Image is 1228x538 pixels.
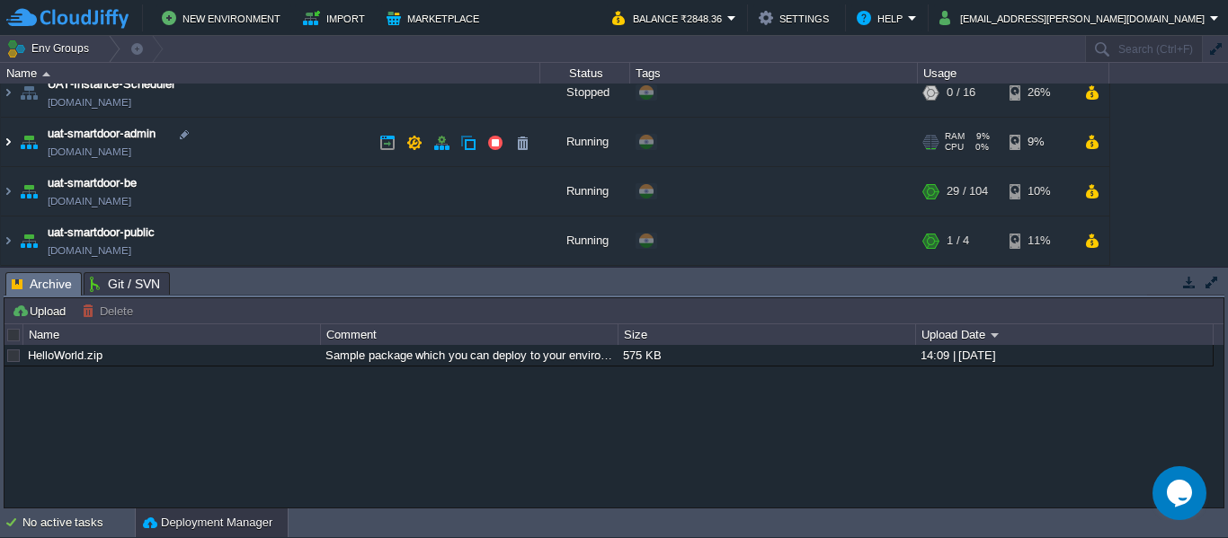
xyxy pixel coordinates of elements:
button: Env Groups [6,36,95,61]
span: Git / SVN [90,273,160,295]
div: Status [541,63,629,84]
div: Comment [322,324,618,345]
div: Sample package which you can deploy to your environment. Feel free to delete and upload a package... [321,345,617,366]
div: 14:09 | [DATE] [916,345,1212,366]
button: Settings [759,7,834,29]
div: Stopped [540,68,630,117]
a: uat-smartdoor-admin [48,125,156,143]
a: [DOMAIN_NAME] [48,242,131,260]
div: 29 / 104 [947,167,988,216]
img: AMDAwAAAACH5BAEAAAAALAAAAAABAAEAAAICRAEAOw== [1,118,15,166]
a: [DOMAIN_NAME] [48,143,131,161]
a: uat-smartdoor-public [48,224,155,242]
img: AMDAwAAAACH5BAEAAAAALAAAAAABAAEAAAICRAEAOw== [16,216,41,265]
div: 10% [1010,167,1068,216]
button: New Environment [162,7,286,29]
iframe: chat widget [1152,466,1210,520]
a: UAT-Instance-Scheduler [48,75,175,93]
div: Name [24,324,320,345]
button: Balance ₹2848.36 [612,7,727,29]
div: 9% [1010,118,1068,166]
a: uat-smartdoor-be [48,174,137,192]
div: 1 / 4 [947,216,969,265]
img: AMDAwAAAACH5BAEAAAAALAAAAAABAAEAAAICRAEAOw== [16,167,41,216]
div: Tags [631,63,917,84]
div: 575 KB [618,345,914,366]
div: Running [540,216,630,265]
div: Name [2,63,539,84]
a: [DOMAIN_NAME] [48,192,131,210]
button: Deployment Manager [143,514,272,532]
div: No active tasks [22,508,135,537]
div: Upload Date [917,324,1213,345]
a: [DOMAIN_NAME] [48,93,131,111]
button: Upload [12,303,71,319]
button: [EMAIL_ADDRESS][PERSON_NAME][DOMAIN_NAME] [939,7,1210,29]
div: 11% [1010,216,1068,265]
img: AMDAwAAAACH5BAEAAAAALAAAAAABAAEAAAICRAEAOw== [1,167,15,216]
span: CPU [945,142,964,153]
button: Import [303,7,370,29]
button: Delete [82,303,138,319]
span: Archive [12,273,72,295]
img: CloudJiffy [6,7,129,30]
div: 0 / 16 [947,68,975,117]
div: Size [619,324,915,345]
div: Usage [919,63,1108,84]
span: RAM [945,131,965,142]
div: 26% [1010,68,1068,117]
div: Running [540,167,630,216]
img: AMDAwAAAACH5BAEAAAAALAAAAAABAAEAAAICRAEAOw== [42,72,50,76]
img: AMDAwAAAACH5BAEAAAAALAAAAAABAAEAAAICRAEAOw== [16,118,41,166]
button: Help [857,7,908,29]
button: Marketplace [387,7,485,29]
img: AMDAwAAAACH5BAEAAAAALAAAAAABAAEAAAICRAEAOw== [16,68,41,117]
div: Running [540,118,630,166]
img: AMDAwAAAACH5BAEAAAAALAAAAAABAAEAAAICRAEAOw== [1,68,15,117]
img: AMDAwAAAACH5BAEAAAAALAAAAAABAAEAAAICRAEAOw== [1,216,15,265]
span: 9% [972,131,990,142]
span: 0% [971,142,989,153]
a: HelloWorld.zip [28,348,102,362]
